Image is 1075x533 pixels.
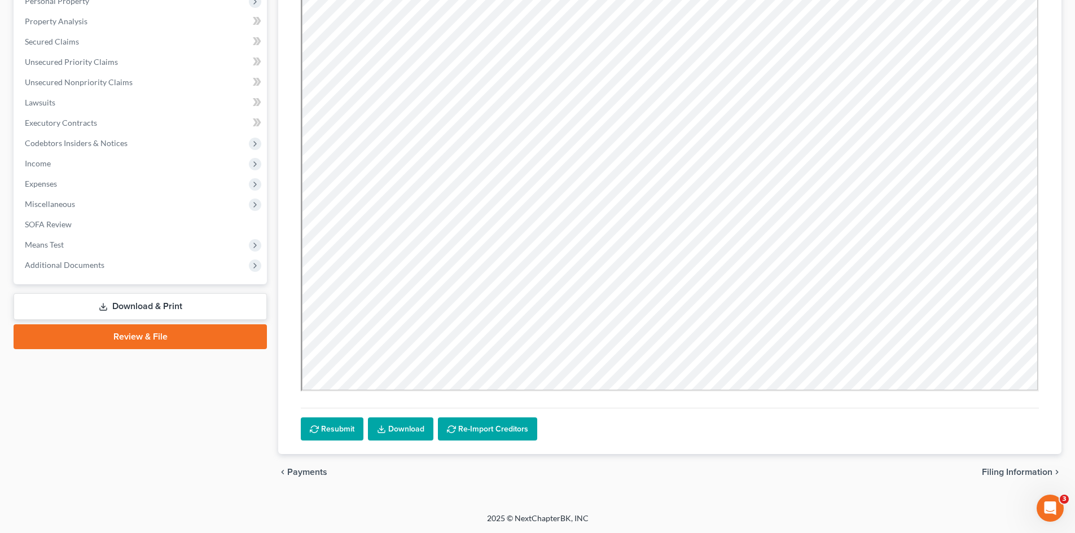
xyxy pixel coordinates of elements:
a: Review & File [14,324,267,349]
span: Payments [287,468,327,477]
iframe: Intercom live chat [1037,495,1064,522]
i: chevron_left [278,468,287,477]
button: Filing Information chevron_right [982,468,1061,477]
span: Means Test [25,240,64,249]
a: Unsecured Nonpriority Claims [16,72,267,92]
span: Filing Information [982,468,1052,477]
button: chevron_left Payments [278,468,327,477]
a: Download & Print [14,293,267,320]
span: Secured Claims [25,37,79,46]
div: 2025 © NextChapterBK, INC [216,513,859,533]
a: Download [368,417,433,441]
span: Expenses [25,179,57,188]
span: 3 [1060,495,1069,504]
span: Additional Documents [25,260,104,270]
i: chevron_right [1052,468,1061,477]
a: Lawsuits [16,92,267,113]
a: Executory Contracts [16,113,267,133]
span: Lawsuits [25,98,55,107]
a: Unsecured Priority Claims [16,52,267,72]
button: Re-Import Creditors [438,417,537,441]
a: Secured Claims [16,32,267,52]
button: Resubmit [301,417,363,441]
a: SOFA Review [16,214,267,235]
span: Income [25,158,51,168]
span: Property Analysis [25,16,87,26]
span: Unsecured Priority Claims [25,57,118,67]
a: Property Analysis [16,11,267,32]
span: Unsecured Nonpriority Claims [25,77,133,87]
span: SOFA Review [25,219,72,229]
span: Miscellaneous [25,199,75,209]
span: Codebtors Insiders & Notices [25,138,128,148]
span: Executory Contracts [25,118,97,127]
